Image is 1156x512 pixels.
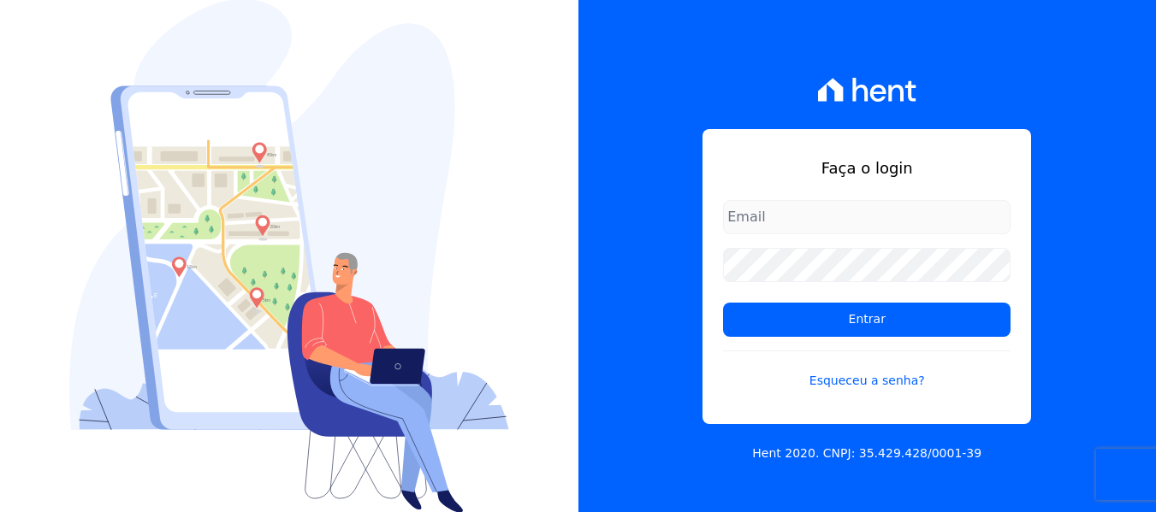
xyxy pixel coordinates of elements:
input: Entrar [723,303,1011,337]
a: Esqueceu a senha? [723,350,1011,390]
input: Email [723,200,1011,234]
p: Hent 2020. CNPJ: 35.429.428/0001-39 [752,444,981,462]
h1: Faça o login [723,156,1011,179]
